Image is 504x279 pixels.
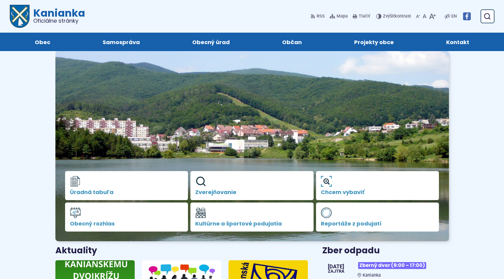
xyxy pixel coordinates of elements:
[65,171,188,200] a: Úradná tabuľa
[35,33,50,51] span: Obec
[316,171,439,200] a: Chcem vybaviť
[463,12,471,20] img: Prejsť na Facebook stránku
[15,33,70,51] a: Obec
[317,13,325,20] span: RSS
[383,14,411,19] span: kontrast
[358,262,426,269] span: Zberný dvor (9:00 – 17:00)
[195,221,309,227] span: Kultúrne a športové podujatia
[334,33,414,51] a: Projekty obce
[415,10,421,23] button: Zmenšiť veľkosť písma
[282,33,302,51] span: Občan
[70,221,183,227] span: Obecný rozhlas
[328,10,349,23] a: Mapa
[262,33,322,51] a: Občan
[328,264,344,269] span: [DATE]
[190,203,314,232] a: Kultúrne a športové podujatia
[421,10,428,23] button: Nastaviť pôvodnú veľkosť písma
[192,33,230,51] span: Obecný úrad
[190,171,314,200] a: Zverejňovanie
[354,33,394,51] span: Projekty obce
[33,18,85,24] span: Oficiálne stránky
[10,5,85,28] a: Logo Kanianka, prejsť na domovskú stránku.
[446,33,469,51] span: Kontakt
[195,189,309,195] span: Zverejňovanie
[376,10,412,23] button: Zvýšiťkontrast
[450,13,458,20] a: EN
[103,33,140,51] span: Samospráva
[10,5,30,28] img: Prejsť na domovskú stránku
[321,221,434,227] span: Reportáže z podujatí
[322,260,449,278] a: Zberný dvor (9:00 – 17:00) Kanianka [DATE] Zajtra
[363,273,381,278] span: Kanianka
[328,269,344,274] span: Zajtra
[426,33,489,51] a: Kontakt
[70,189,183,195] span: Úradná tabuľa
[55,246,97,255] h3: Aktuality
[311,10,326,23] a: RSS
[82,33,160,51] a: Samospráva
[322,246,449,255] h3: Zber odpadu
[351,10,371,23] button: Tlačiť
[316,203,439,232] a: Reportáže z podujatí
[383,14,395,19] span: Zvýšiť
[172,33,250,51] a: Obecný úrad
[451,13,457,20] span: EN
[359,14,370,19] span: Tlačiť
[321,189,434,195] span: Chcem vybaviť
[428,10,437,23] button: Zväčšiť veľkosť písma
[30,8,85,24] h1: Kanianka
[65,203,188,232] a: Obecný rozhlas
[337,13,348,20] span: Mapa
